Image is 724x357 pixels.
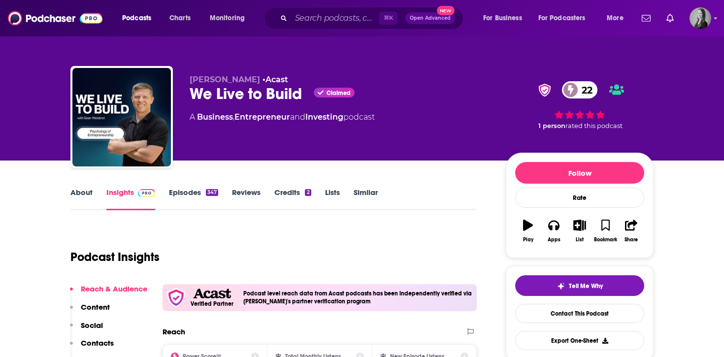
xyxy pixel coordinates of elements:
button: Export One-Sheet [515,331,644,350]
button: Content [70,302,110,321]
div: Search podcasts, credits, & more... [273,7,473,30]
img: Podchaser Pro [138,189,155,197]
button: open menu [532,10,600,26]
div: Apps [548,237,560,243]
p: Reach & Audience [81,284,147,293]
img: User Profile [690,7,711,29]
img: verified Badge [535,84,554,97]
span: ⌘ K [379,12,397,25]
span: and [290,112,305,122]
a: Similar [354,188,378,210]
p: Social [81,321,103,330]
button: Follow [515,162,644,184]
img: verfied icon [166,288,186,307]
input: Search podcasts, credits, & more... [291,10,379,26]
a: Credits2 [274,188,311,210]
button: Contacts [70,338,114,357]
button: Play [515,213,541,249]
button: Show profile menu [690,7,711,29]
span: More [607,11,624,25]
span: 22 [572,81,597,98]
span: • [263,75,288,84]
button: tell me why sparkleTell Me Why [515,275,644,296]
h5: Verified Partner [191,301,233,307]
a: Contact This Podcast [515,304,644,323]
a: Episodes347 [169,188,218,210]
a: Entrepreneur [234,112,290,122]
div: verified Badge22 1 personrated this podcast [506,75,654,136]
a: Acast [265,75,288,84]
p: Content [81,302,110,312]
button: open menu [115,10,164,26]
a: Reviews [232,188,261,210]
button: Reach & Audience [70,284,147,302]
img: Acast [193,289,230,299]
button: Open AdvancedNew [405,12,455,24]
span: New [437,6,455,15]
button: open menu [600,10,636,26]
span: Monitoring [210,11,245,25]
button: Social [70,321,103,339]
div: 2 [305,189,311,196]
a: Lists [325,188,340,210]
span: Logged in as katieTBG [690,7,711,29]
button: Share [619,213,644,249]
span: Podcasts [122,11,151,25]
button: Apps [541,213,566,249]
div: A podcast [190,111,375,123]
button: open menu [203,10,258,26]
span: , [233,112,234,122]
h1: Podcast Insights [70,250,160,264]
div: Bookmark [594,237,617,243]
span: 1 person [538,122,565,130]
span: Claimed [327,91,351,96]
span: For Podcasters [538,11,586,25]
a: 22 [562,81,597,98]
span: rated this podcast [565,122,623,130]
h4: Podcast level reach data from Acast podcasts has been independently verified via [PERSON_NAME]'s ... [243,290,473,305]
img: tell me why sparkle [557,282,565,290]
a: Show notifications dropdown [638,10,655,27]
span: For Business [483,11,522,25]
a: About [70,188,93,210]
span: Tell Me Why [569,282,603,290]
div: Share [625,237,638,243]
img: We Live to Build [72,68,171,166]
div: Rate [515,188,644,208]
div: Play [523,237,533,243]
button: List [567,213,592,249]
p: Contacts [81,338,114,348]
a: Investing [305,112,343,122]
h2: Reach [163,327,185,336]
span: Charts [169,11,191,25]
div: List [576,237,584,243]
span: [PERSON_NAME] [190,75,260,84]
button: open menu [476,10,534,26]
img: Podchaser - Follow, Share and Rate Podcasts [8,9,102,28]
a: InsightsPodchaser Pro [106,188,155,210]
span: Open Advanced [410,16,451,21]
div: 347 [206,189,218,196]
button: Bookmark [592,213,618,249]
a: Show notifications dropdown [662,10,678,27]
a: Charts [163,10,197,26]
a: Business [197,112,233,122]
